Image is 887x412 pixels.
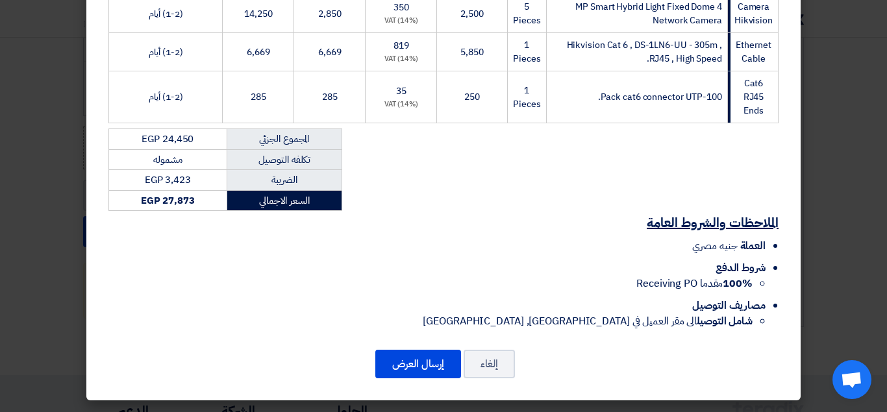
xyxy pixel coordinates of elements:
[141,193,195,208] strong: EGP 27,873
[396,84,406,98] span: 35
[598,90,722,104] span: 100-Pack cat6 connector UTP.
[247,45,270,59] span: 6,669
[109,129,227,150] td: EGP 24,450
[153,152,182,167] span: مشموله
[149,45,183,59] span: (1-2) أيام
[227,190,342,211] td: السعر الاجمالي
[727,71,778,123] td: Cat6 RJ45 Ends
[244,7,272,21] span: 14,250
[460,45,484,59] span: 5,850
[371,54,431,65] div: (14%) VAT
[149,90,183,104] span: (1-2) أيام
[464,350,515,378] button: إلغاء
[464,90,480,104] span: 250
[727,33,778,71] td: Ethernet Cable
[460,7,484,21] span: 2,500
[723,276,753,291] strong: 100%
[567,38,722,66] span: Hikvision Cat 6 , DS-1LN6-UU - 305m , RJ45 , High Speed.
[371,99,431,110] div: (14%) VAT
[371,16,431,27] div: (14%) VAT
[716,260,766,276] span: شروط الدفع
[322,90,338,104] span: 285
[513,84,540,111] span: 1 Pieces
[513,38,540,66] span: 1 Pieces
[692,298,766,313] span: مصاريف التوصيل
[394,39,409,53] span: 819
[740,238,766,254] span: العملة
[227,129,342,150] td: المجموع الجزئي
[318,7,342,21] span: 2,850
[647,213,779,232] u: الملاحظات والشروط العامة
[394,1,409,14] span: 350
[375,350,461,378] button: إرسال العرض
[227,170,342,191] td: الضريبة
[145,173,191,187] span: EGP 3,423
[636,276,753,291] span: مقدما Receiving PO
[692,238,737,254] span: جنيه مصري
[697,313,753,329] strong: شامل التوصيل
[318,45,342,59] span: 6,669
[251,90,266,104] span: 285
[149,7,183,21] span: (1-2) أيام
[227,149,342,170] td: تكلفه التوصيل
[108,313,753,329] li: الى مقر العميل في [GEOGRAPHIC_DATA], [GEOGRAPHIC_DATA]
[832,360,871,399] a: Open chat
